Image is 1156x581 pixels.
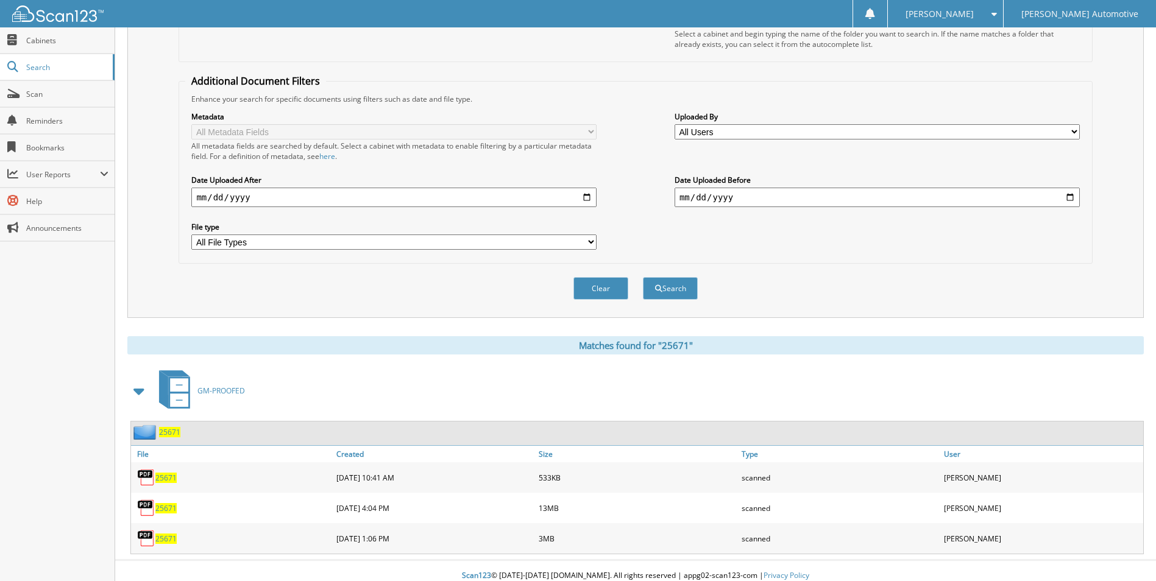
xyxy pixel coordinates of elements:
span: [PERSON_NAME] [906,10,974,18]
span: User Reports [26,169,100,180]
img: scan123-logo-white.svg [12,5,104,22]
img: PDF.png [137,499,155,517]
div: [DATE] 10:41 AM [333,465,536,490]
div: [PERSON_NAME] [941,465,1143,490]
span: [PERSON_NAME] Automotive [1021,10,1138,18]
label: Uploaded By [675,111,1080,122]
legend: Additional Document Filters [185,74,326,88]
a: User [941,446,1143,462]
input: end [675,188,1080,207]
a: GM-PROOFED [152,367,245,415]
a: 25671 [155,503,177,513]
div: [PERSON_NAME] [941,496,1143,520]
a: here [319,151,335,161]
img: PDF.png [137,468,155,487]
a: 25671 [155,533,177,544]
a: 25671 [155,473,177,483]
a: File [131,446,333,462]
div: 533KB [536,465,738,490]
iframe: Chat Widget [1095,523,1156,581]
div: [DATE] 4:04 PM [333,496,536,520]
div: [PERSON_NAME] [941,526,1143,551]
span: Search [26,62,107,72]
span: Scan123 [462,570,491,580]
span: Reminders [26,116,108,126]
label: File type [191,222,597,232]
a: Privacy Policy [764,570,809,580]
div: 13MB [536,496,738,520]
div: scanned [739,465,941,490]
a: Type [739,446,941,462]
div: Matches found for "25671" [127,336,1144,354]
span: Bookmarks [26,143,108,153]
input: start [191,188,597,207]
div: [DATE] 1:06 PM [333,526,536,551]
span: Announcements [26,223,108,233]
div: All metadata fields are searched by default. Select a cabinet with metadata to enable filtering b... [191,141,597,161]
a: Created [333,446,536,462]
label: Metadata [191,111,597,122]
img: folder2.png [133,424,159,440]
div: scanned [739,496,941,520]
span: Cabinets [26,35,108,46]
label: Date Uploaded After [191,175,597,185]
label: Date Uploaded Before [675,175,1080,185]
button: Clear [573,277,628,300]
span: Scan [26,89,108,99]
a: Size [536,446,738,462]
button: Search [643,277,698,300]
img: PDF.png [137,529,155,548]
div: scanned [739,526,941,551]
div: 3MB [536,526,738,551]
a: 25671 [159,427,180,437]
div: Enhance your search for specific documents using filters such as date and file type. [185,94,1085,104]
div: Select a cabinet and begin typing the name of the folder you want to search in. If the name match... [675,29,1080,49]
span: GM-PROOFED [197,386,245,396]
span: Help [26,196,108,206]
